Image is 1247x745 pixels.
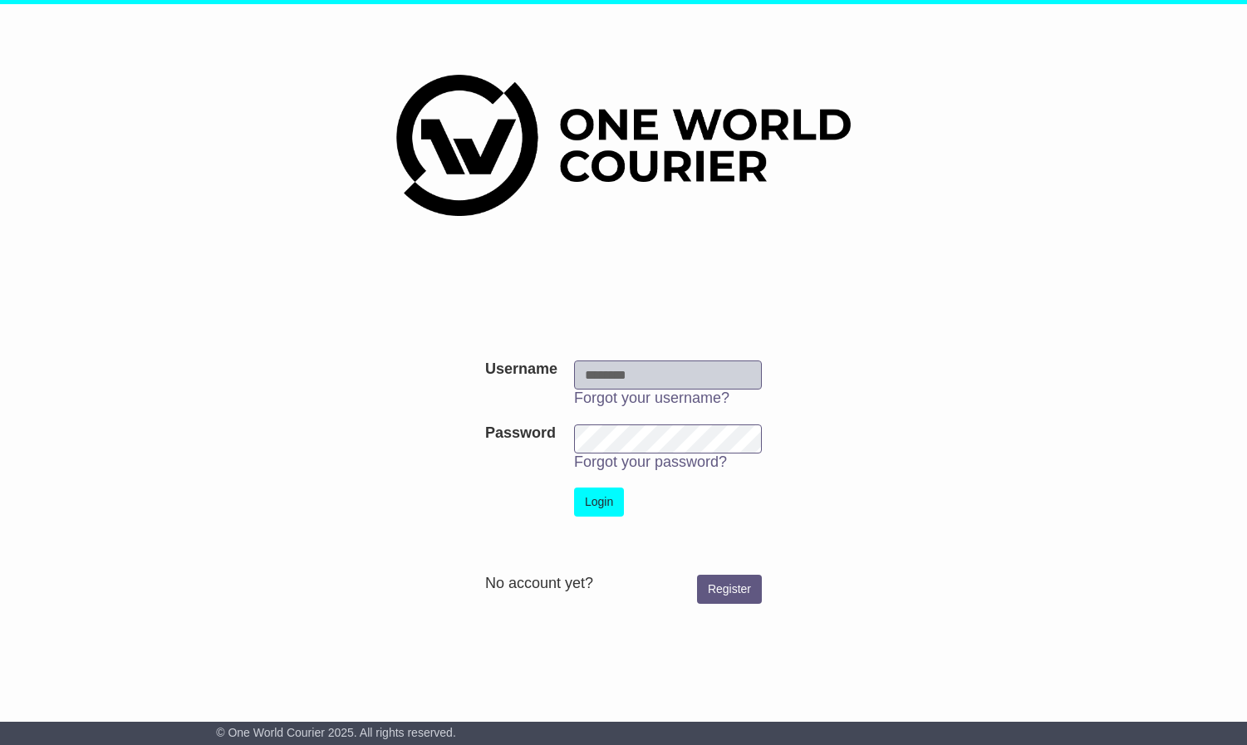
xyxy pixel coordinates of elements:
[216,726,456,739] span: © One World Courier 2025. All rights reserved.
[485,424,556,443] label: Password
[574,488,624,517] button: Login
[574,453,727,470] a: Forgot your password?
[485,575,762,593] div: No account yet?
[396,75,850,216] img: One World
[697,575,762,604] a: Register
[574,390,729,406] a: Forgot your username?
[485,360,557,379] label: Username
